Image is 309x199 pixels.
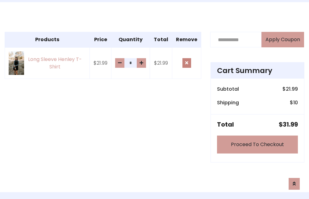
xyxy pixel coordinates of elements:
h5: Total [217,121,234,128]
h6: Subtotal [217,86,239,92]
td: $21.99 [150,47,172,79]
th: Remove [172,32,201,48]
h6: Shipping [217,100,239,106]
button: Apply Coupon [261,32,304,47]
span: 10 [293,99,298,106]
span: 21.99 [286,85,298,93]
h6: $ [290,100,298,106]
a: Proceed To Checkout [217,136,298,154]
span: 31.99 [283,120,298,129]
th: Products [5,32,90,48]
th: Price [90,32,111,48]
h5: $ [279,121,298,128]
h4: Cart Summary [217,66,298,75]
a: Long Sleeve Henley T-Shirt [9,51,86,75]
th: Total [150,32,172,48]
th: Quantity [111,32,150,48]
h6: $ [282,86,298,92]
td: $21.99 [90,47,111,79]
